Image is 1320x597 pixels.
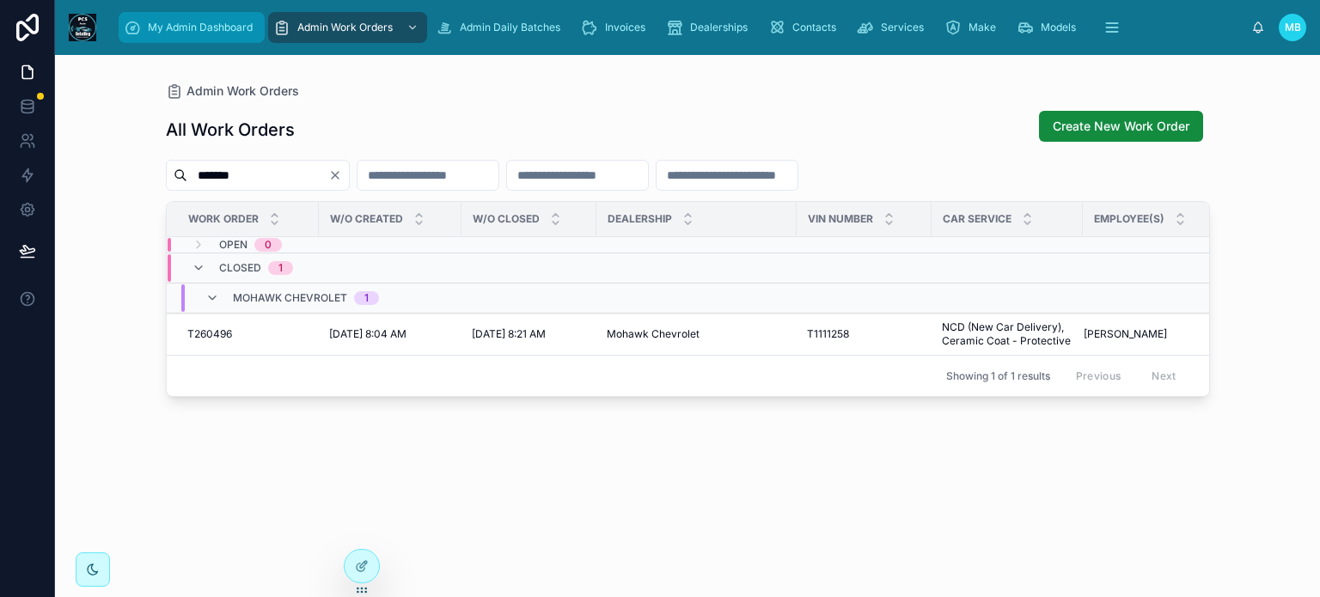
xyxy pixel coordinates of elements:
span: Car Service [943,212,1011,226]
span: Work Order [188,212,259,226]
span: Mohawk Chevrolet [607,327,700,341]
a: Make [939,12,1008,43]
span: Showing 1 of 1 results [946,369,1050,383]
span: Admin Work Orders [186,82,299,100]
span: Dealerships [690,21,748,34]
a: Admin Daily Batches [431,12,572,43]
a: Mohawk Chevrolet [607,327,786,341]
div: 1 [364,291,369,305]
button: Clear [328,168,349,182]
span: T260496 [187,327,232,341]
a: [PERSON_NAME] [1084,327,1213,341]
span: W/O Created [330,212,403,226]
span: T1111258 [807,327,849,341]
span: [DATE] 8:04 AM [329,327,406,341]
span: Admin Work Orders [297,21,393,34]
a: NCD (New Car Delivery), Ceramic Coat - Protective [942,320,1072,348]
a: Contacts [763,12,848,43]
span: MB [1285,21,1301,34]
a: T260496 [187,327,309,341]
a: My Admin Dashboard [119,12,265,43]
span: W/O Closed [473,212,540,226]
a: Services [852,12,936,43]
a: Invoices [576,12,657,43]
span: VIN Number [808,212,873,226]
div: scrollable content [110,9,1251,46]
a: [DATE] 8:21 AM [472,327,586,341]
a: Dealerships [661,12,760,43]
span: Dealership [608,212,672,226]
img: App logo [69,14,96,41]
span: Invoices [605,21,645,34]
a: Admin Work Orders [166,82,299,100]
span: Contacts [792,21,836,34]
span: Make [969,21,996,34]
a: Admin Work Orders [268,12,427,43]
span: Mohawk Chevrolet [233,291,347,305]
span: Open [219,238,247,252]
div: 0 [265,238,272,252]
div: 1 [278,261,283,275]
span: Admin Daily Batches [460,21,560,34]
span: [DATE] 8:21 AM [472,327,546,341]
span: Closed [219,261,261,275]
a: Models [1011,12,1088,43]
button: Create New Work Order [1039,111,1203,142]
span: Models [1041,21,1076,34]
a: T1111258 [807,327,921,341]
span: [PERSON_NAME] [1084,327,1167,341]
span: My Admin Dashboard [148,21,253,34]
h1: All Work Orders [166,118,295,142]
span: Create New Work Order [1053,118,1189,135]
a: [DATE] 8:04 AM [329,327,451,341]
span: Employee(s) [1094,212,1164,226]
span: Services [881,21,924,34]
